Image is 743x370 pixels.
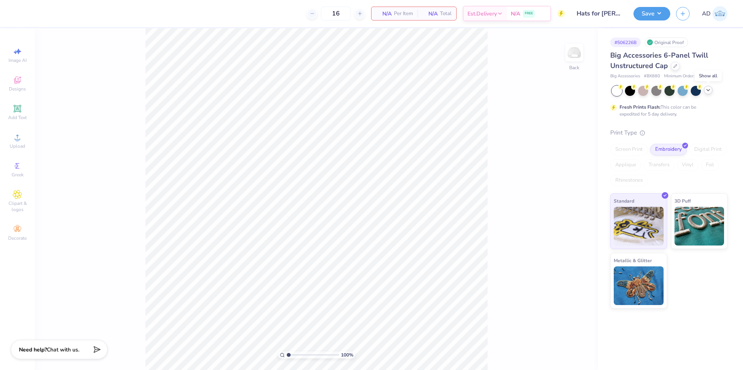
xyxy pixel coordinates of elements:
button: Save [633,7,670,20]
span: Minimum Order: 24 + [664,73,703,80]
a: AD [702,6,728,21]
div: Print Type [610,128,728,137]
strong: Fresh Prints Flash: [620,104,661,110]
strong: Need help? [19,346,47,353]
span: N/A [422,10,438,18]
span: Chat with us. [47,346,79,353]
div: Embroidery [650,144,687,155]
input: Untitled Design [571,6,628,21]
div: Digital Print [689,144,727,155]
span: Big Accessories [610,73,640,80]
div: Applique [610,159,641,171]
div: Show all [695,70,722,81]
div: Original Proof [645,38,688,47]
img: Back [567,45,582,60]
span: # BX880 [644,73,660,80]
span: Per Item [394,10,413,18]
span: Metallic & Glitter [614,256,652,264]
span: Big Accessories 6-Panel Twill Unstructured Cap [610,51,708,70]
input: – – [321,7,351,20]
span: Clipart & logos [4,200,31,213]
img: 3D Puff [675,207,724,246]
span: Standard [614,197,634,205]
span: N/A [511,10,520,18]
span: 100 % [341,351,353,358]
span: Greek [12,172,24,178]
img: Metallic & Glitter [614,266,664,305]
div: Foil [701,159,719,171]
span: FREE [525,11,533,16]
div: Transfers [644,159,675,171]
div: Back [569,64,579,71]
img: Aldro Dalugdog [712,6,728,21]
span: Est. Delivery [467,10,497,18]
span: 3D Puff [675,197,691,205]
img: Standard [614,207,664,246]
span: Image AI [9,57,27,63]
span: Designs [9,86,26,92]
span: AD [702,9,710,18]
div: Screen Print [610,144,648,155]
span: Total [440,10,452,18]
div: # 506226B [610,38,641,47]
span: Add Text [8,114,27,121]
div: Rhinestones [610,175,648,186]
span: Upload [10,143,25,149]
span: Decorate [8,235,27,241]
div: This color can be expedited for 5 day delivery. [620,104,715,118]
span: N/A [376,10,392,18]
div: Vinyl [677,159,698,171]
